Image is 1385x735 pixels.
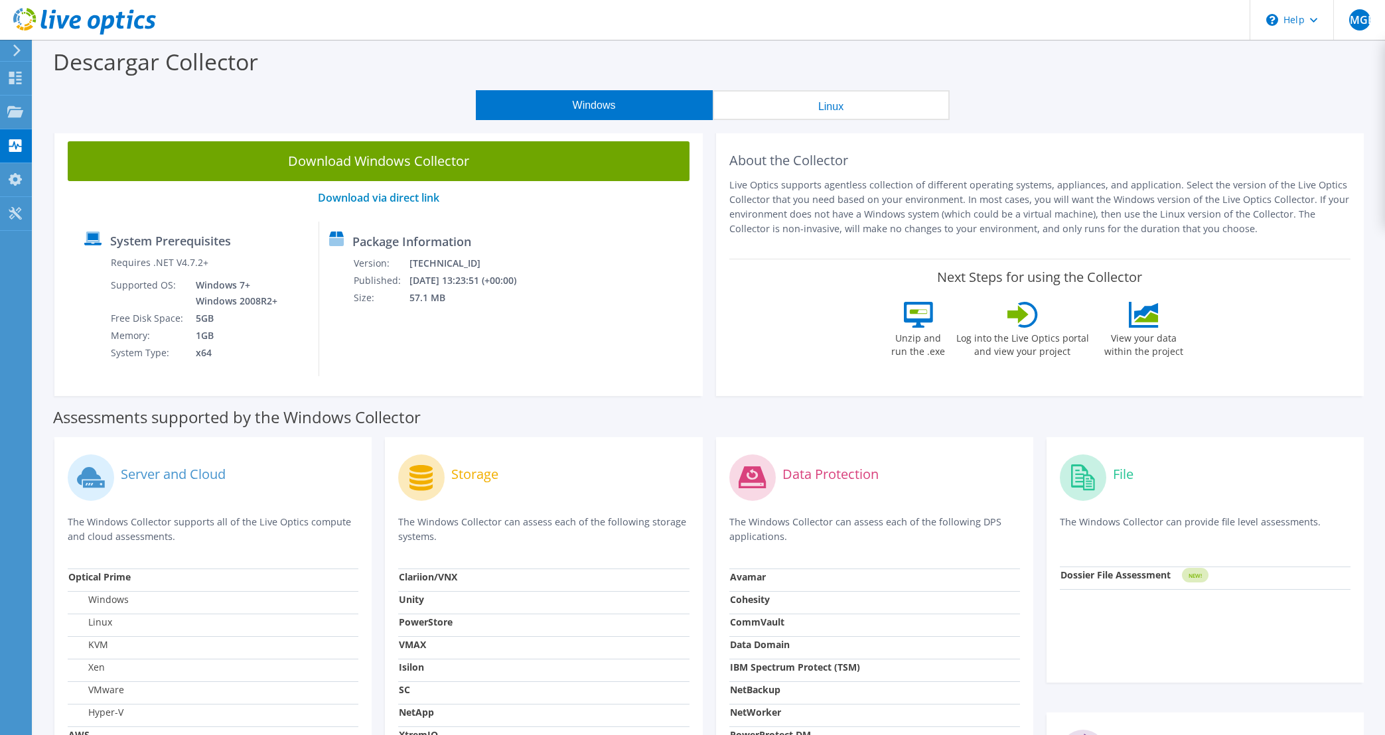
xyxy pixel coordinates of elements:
p: The Windows Collector can assess each of the following DPS applications. [729,515,1020,544]
strong: NetApp [399,706,434,718]
label: Xen [68,661,105,674]
strong: SC [399,683,410,696]
td: Published: [353,272,409,289]
td: Free Disk Space: [110,310,186,327]
td: Size: [353,289,409,306]
label: Package Information [352,235,471,248]
strong: IBM Spectrum Protect (TSM) [730,661,860,673]
tspan: NEW! [1188,572,1201,579]
button: Windows [476,90,713,120]
strong: NetBackup [730,683,780,696]
button: Linux [713,90,950,120]
td: Version: [353,255,409,272]
label: Linux [68,616,112,629]
label: Windows [68,593,129,606]
label: System Prerequisites [110,234,231,247]
strong: NetWorker [730,706,781,718]
td: x64 [186,344,280,362]
svg: \n [1266,14,1278,26]
strong: VMAX [399,638,426,651]
strong: Avamar [730,570,766,583]
label: File [1113,468,1133,481]
strong: Clariion/VNX [399,570,457,583]
a: Download Windows Collector [68,141,690,181]
p: The Windows Collector can provide file level assessments. [1060,515,1350,542]
a: Download via direct link [318,190,439,205]
label: Unzip and run the .exe [888,328,949,358]
label: Requires .NET V4.7.2+ [111,256,208,269]
td: 5GB [186,310,280,327]
label: Storage [451,468,498,481]
td: Memory: [110,327,186,344]
h2: About the Collector [729,153,1351,168]
td: [TECHNICAL_ID] [409,255,534,272]
label: KVM [68,638,108,651]
label: VMware [68,683,124,697]
strong: Dossier File Assessment [1060,568,1171,581]
td: 1GB [186,327,280,344]
label: Hyper-V [68,706,123,719]
td: 57.1 MB [409,289,534,306]
strong: Cohesity [730,593,770,606]
strong: PowerStore [399,616,453,628]
p: The Windows Collector supports all of the Live Optics compute and cloud assessments. [68,515,358,544]
p: Live Optics supports agentless collection of different operating systems, appliances, and applica... [729,178,1351,236]
label: Server and Cloud [121,468,226,481]
td: Windows 7+ Windows 2008R2+ [186,277,280,310]
strong: Optical Prime [68,570,131,583]
strong: Data Domain [730,638,790,651]
label: Data Protection [782,468,879,481]
label: Assessments supported by the Windows Collector [53,411,421,424]
strong: Unity [399,593,424,606]
label: Descargar Collector [53,46,258,77]
p: The Windows Collector can assess each of the following storage systems. [398,515,689,544]
label: Next Steps for using the Collector [937,269,1142,285]
td: [DATE] 13:23:51 (+00:00) [409,272,534,289]
td: Supported OS: [110,277,186,310]
strong: CommVault [730,616,784,628]
span: PMGH [1349,9,1370,31]
strong: Isilon [399,661,424,673]
label: View your data within the project [1096,328,1192,358]
label: Log into the Live Optics portal and view your project [956,328,1090,358]
td: System Type: [110,344,186,362]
